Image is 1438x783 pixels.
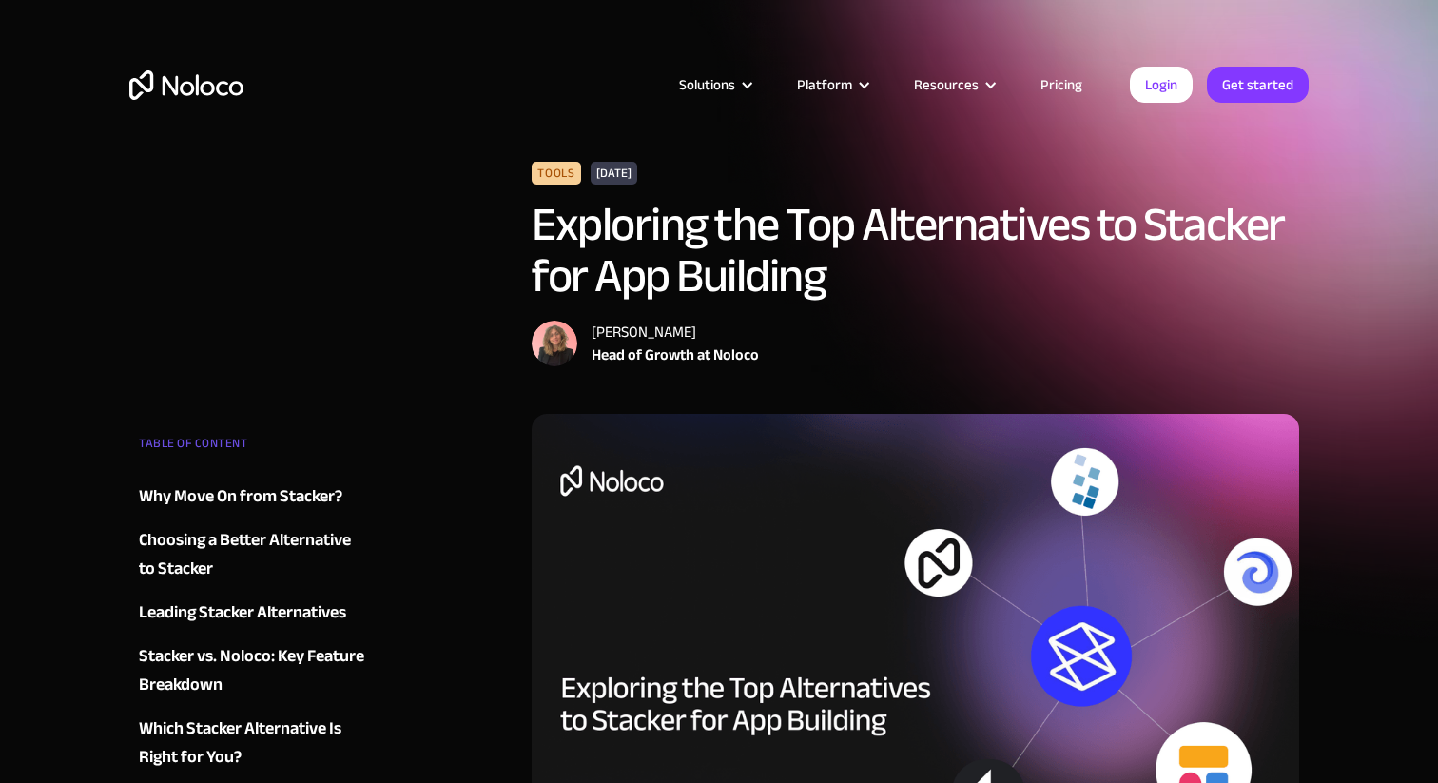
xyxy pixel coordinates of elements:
[139,598,369,627] a: Leading Stacker Alternatives
[1130,67,1193,103] a: Login
[139,642,369,699] a: Stacker vs. Noloco: Key Feature Breakdown
[139,429,369,467] div: TABLE OF CONTENT
[532,199,1299,302] h1: Exploring the Top Alternatives to Stacker for App Building
[139,526,369,583] a: Choosing a Better Alternative to Stacker
[679,72,735,97] div: Solutions
[139,482,342,511] div: Why Move On from Stacker?
[797,72,852,97] div: Platform
[890,72,1017,97] div: Resources
[592,343,759,366] div: Head of Growth at Noloco
[1207,67,1309,103] a: Get started
[773,72,890,97] div: Platform
[139,598,346,627] div: Leading Stacker Alternatives
[129,70,243,100] a: home
[139,482,369,511] a: Why Move On from Stacker?
[1017,72,1106,97] a: Pricing
[655,72,773,97] div: Solutions
[592,321,759,343] div: [PERSON_NAME]
[139,714,369,772] a: Which Stacker Alternative Is Right for You?
[914,72,979,97] div: Resources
